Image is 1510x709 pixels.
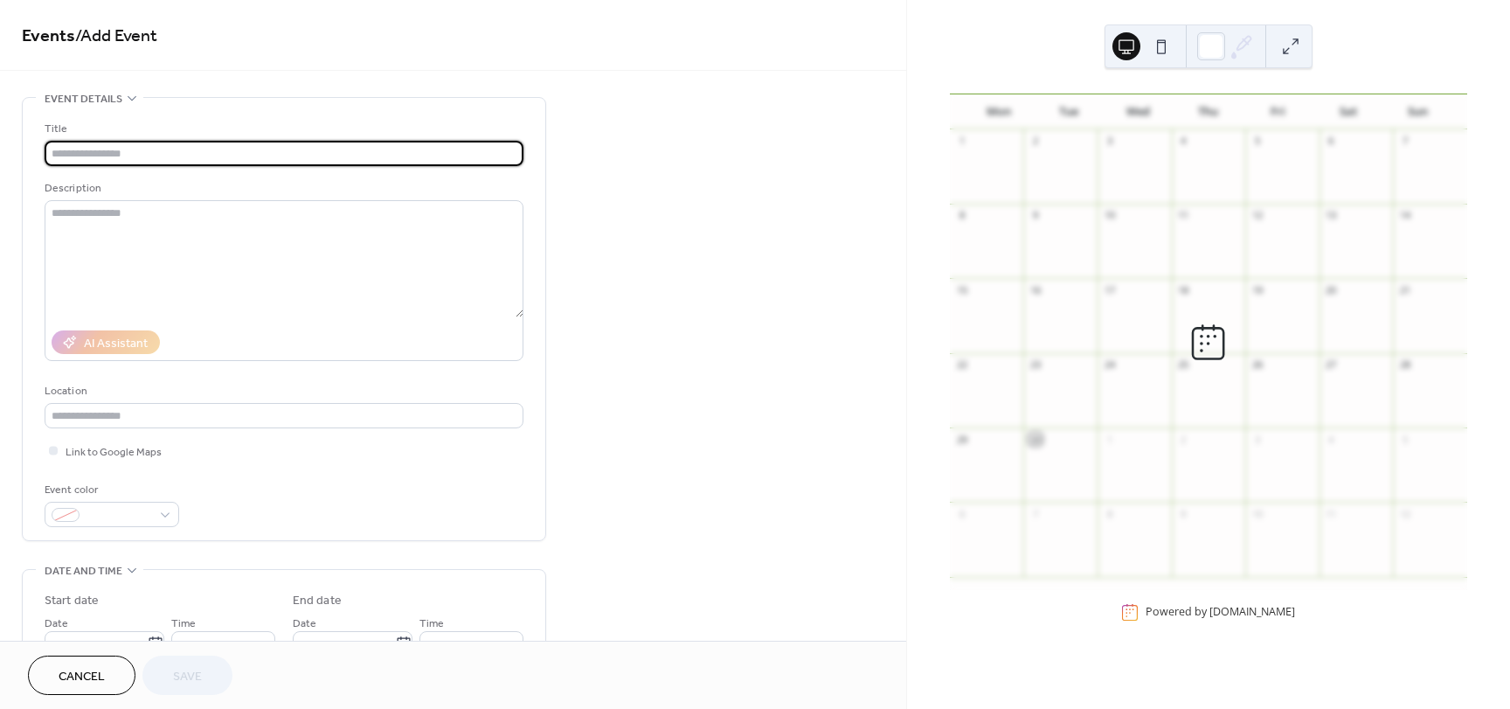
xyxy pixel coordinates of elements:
[419,615,444,633] span: Time
[1398,358,1411,372] div: 28
[1034,94,1104,129] div: Tue
[45,120,520,138] div: Title
[1250,135,1264,148] div: 5
[22,19,75,53] a: Events
[1029,433,1042,446] div: 30
[1177,283,1190,296] div: 18
[1103,283,1116,296] div: 17
[45,382,520,400] div: Location
[1398,433,1411,446] div: 5
[955,209,968,222] div: 8
[1103,209,1116,222] div: 10
[1177,358,1190,372] div: 25
[1104,94,1174,129] div: Wed
[45,90,122,108] span: Event details
[1177,135,1190,148] div: 4
[1103,433,1116,446] div: 1
[1250,283,1264,296] div: 19
[1325,358,1338,372] div: 27
[1325,283,1338,296] div: 20
[45,179,520,198] div: Description
[1325,209,1338,222] div: 13
[1103,135,1116,148] div: 3
[1398,209,1411,222] div: 14
[1029,135,1042,148] div: 2
[1209,605,1295,620] a: [DOMAIN_NAME]
[45,481,176,499] div: Event color
[955,433,968,446] div: 29
[293,615,316,633] span: Date
[75,19,157,53] span: / Add Event
[45,562,122,580] span: Date and time
[293,592,342,610] div: End date
[1250,358,1264,372] div: 26
[1250,433,1264,446] div: 3
[1398,135,1411,148] div: 7
[955,135,968,148] div: 1
[955,507,968,520] div: 6
[171,615,196,633] span: Time
[66,443,162,462] span: Link to Google Maps
[1313,94,1383,129] div: Sat
[964,94,1034,129] div: Mon
[45,615,68,633] span: Date
[1174,94,1243,129] div: Thu
[1103,358,1116,372] div: 24
[1029,507,1042,520] div: 7
[1398,283,1411,296] div: 21
[955,358,968,372] div: 22
[1177,209,1190,222] div: 11
[1325,433,1338,446] div: 4
[59,668,105,686] span: Cancel
[1177,433,1190,446] div: 2
[1325,135,1338,148] div: 6
[28,656,135,695] button: Cancel
[1029,358,1042,372] div: 23
[1029,209,1042,222] div: 9
[1243,94,1313,129] div: Fri
[1383,94,1453,129] div: Sun
[955,283,968,296] div: 15
[1250,209,1264,222] div: 12
[1325,507,1338,520] div: 11
[1398,507,1411,520] div: 12
[1250,507,1264,520] div: 10
[1177,507,1190,520] div: 9
[1146,605,1295,620] div: Powered by
[1103,507,1116,520] div: 8
[1029,283,1042,296] div: 16
[45,592,99,610] div: Start date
